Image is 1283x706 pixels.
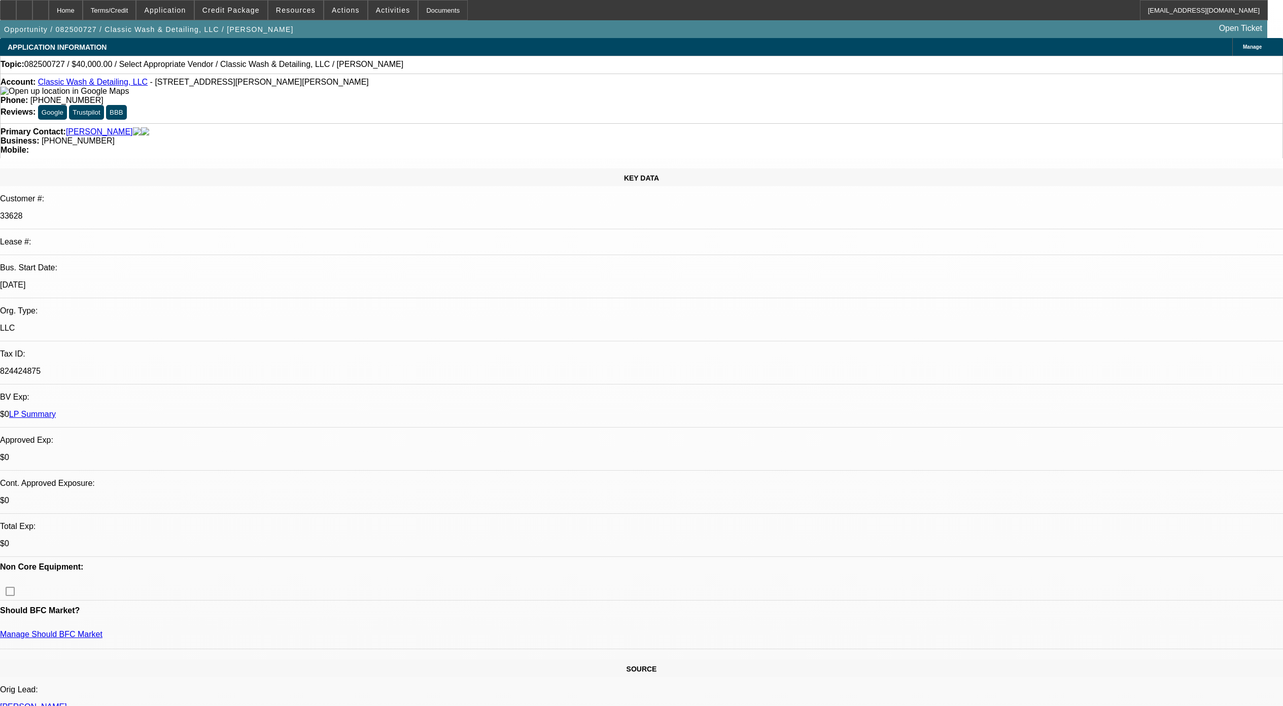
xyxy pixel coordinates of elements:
[1,136,39,145] strong: Business:
[8,43,107,51] span: APPLICATION INFORMATION
[136,1,193,20] button: Application
[69,105,103,120] button: Trustpilot
[627,665,657,673] span: SOURCE
[1,60,24,69] strong: Topic:
[38,78,148,86] a: Classic Wash & Detailing, LLC
[106,105,127,120] button: BBB
[1243,44,1262,50] span: Manage
[144,6,186,14] span: Application
[324,1,367,20] button: Actions
[141,127,149,136] img: linkedin-icon.png
[195,1,267,20] button: Credit Package
[376,6,410,14] span: Activities
[1,108,36,116] strong: Reviews:
[1,87,129,95] a: View Google Maps
[30,96,103,104] span: [PHONE_NUMBER]
[1215,20,1266,37] a: Open Ticket
[24,60,403,69] span: 082500727 / $40,000.00 / Select Appropriate Vendor / Classic Wash & Detailing, LLC / [PERSON_NAME]
[1,78,36,86] strong: Account:
[66,127,133,136] a: [PERSON_NAME]
[150,78,369,86] span: - [STREET_ADDRESS][PERSON_NAME][PERSON_NAME]
[42,136,115,145] span: [PHONE_NUMBER]
[368,1,418,20] button: Activities
[133,127,141,136] img: facebook-icon.png
[202,6,260,14] span: Credit Package
[624,174,659,182] span: KEY DATA
[332,6,360,14] span: Actions
[4,25,294,33] span: Opportunity / 082500727 / Classic Wash & Detailing, LLC / [PERSON_NAME]
[1,127,66,136] strong: Primary Contact:
[268,1,323,20] button: Resources
[1,146,29,154] strong: Mobile:
[1,87,129,96] img: Open up location in Google Maps
[38,105,67,120] button: Google
[9,410,56,418] a: LP Summary
[1,96,28,104] strong: Phone:
[276,6,316,14] span: Resources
